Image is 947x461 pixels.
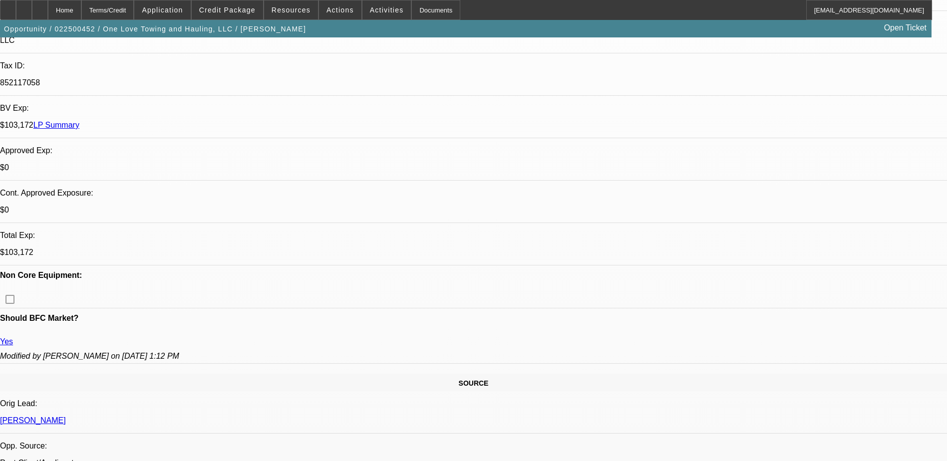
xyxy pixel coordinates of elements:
[272,6,311,14] span: Resources
[326,6,354,14] span: Actions
[142,6,183,14] span: Application
[264,0,318,19] button: Resources
[459,379,489,387] span: SOURCE
[319,0,361,19] button: Actions
[880,19,931,36] a: Open Ticket
[192,0,263,19] button: Credit Package
[362,0,411,19] button: Activities
[199,6,256,14] span: Credit Package
[370,6,404,14] span: Activities
[4,25,306,33] span: Opportunity / 022500452 / One Love Towing and Hauling, LLC / [PERSON_NAME]
[134,0,190,19] button: Application
[33,121,79,129] a: LP Summary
